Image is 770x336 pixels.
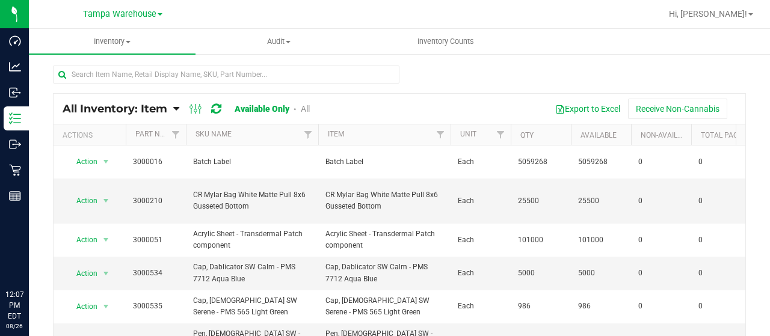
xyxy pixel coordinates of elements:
button: Receive Non-Cannabis [628,99,727,119]
a: All [301,104,310,114]
span: Action [66,192,98,209]
a: Filter [431,124,451,145]
a: All Inventory: Item [63,102,173,115]
span: Cap, Dablicator SW Calm - PMS 7712 Aqua Blue [193,261,311,284]
span: Batch Label [325,156,443,168]
input: Search Item Name, Retail Display Name, SKU, Part Number... [53,66,399,84]
inline-svg: Inbound [9,87,21,99]
a: Audit [196,29,362,54]
inline-svg: Outbound [9,138,21,150]
span: Action [66,265,98,282]
span: 5000 [578,267,624,279]
button: Export to Excel [547,99,628,119]
span: select [99,231,114,248]
inline-svg: Dashboard [9,35,21,47]
span: 0 [698,234,744,246]
span: All Inventory: Item [63,102,167,115]
span: 25500 [518,195,564,207]
iframe: Resource center unread badge [35,238,50,252]
a: Filter [298,124,318,145]
span: 0 [638,156,684,168]
span: Action [66,153,98,170]
span: 5000 [518,267,564,279]
span: Inventory Counts [401,36,490,47]
span: 101000 [578,234,624,246]
a: Filter [491,124,511,145]
span: CR Mylar Bag White Matte Pull 8x6 Gusseted Bottom [325,189,443,212]
span: select [99,153,114,170]
span: Cap, [DEMOGRAPHIC_DATA] SW Serene - PMS 565 Light Green [325,295,443,318]
inline-svg: Retail [9,164,21,176]
a: Qty [520,131,534,139]
span: Cap, Dablicator SW Calm - PMS 7712 Aqua Blue [325,261,443,284]
a: Non-Available [641,131,694,139]
span: Each [458,234,504,246]
span: 986 [578,301,624,312]
span: 3000210 [133,195,179,207]
span: 5059268 [578,156,624,168]
span: Inventory [29,36,196,47]
span: select [99,192,114,209]
span: 0 [638,195,684,207]
span: Action [66,298,98,315]
span: Each [458,301,504,312]
span: Acrylic Sheet - Transdermal Patch component [325,228,443,251]
span: Each [458,195,504,207]
span: Hi, [PERSON_NAME]! [669,9,747,19]
span: Tampa Warehouse [83,9,156,19]
span: 3000051 [133,234,179,246]
span: Action [66,231,98,248]
div: Actions [63,131,121,139]
span: 0 [638,267,684,279]
a: Total Packages [701,131,761,139]
span: 25500 [578,195,624,207]
p: 12:07 PM EDT [5,289,23,322]
span: select [99,298,114,315]
span: select [99,265,114,282]
span: Each [458,156,504,168]
a: Part Number [135,130,183,138]
span: 3000016 [133,156,179,168]
inline-svg: Inventory [9,112,21,124]
a: Filter [166,124,186,145]
span: Cap, [DEMOGRAPHIC_DATA] SW Serene - PMS 565 Light Green [193,295,311,318]
inline-svg: Reports [9,190,21,202]
a: Available [581,131,617,139]
a: Unit [460,130,476,138]
span: Each [458,267,504,279]
inline-svg: Analytics [9,61,21,73]
a: Inventory Counts [362,29,529,54]
span: 0 [698,195,744,207]
span: 3000535 [133,301,179,312]
span: Acrylic Sheet - Transdermal Patch component [193,228,311,251]
span: 101000 [518,234,564,246]
span: 0 [638,234,684,246]
iframe: Resource center [12,240,48,276]
span: 0 [698,156,744,168]
span: 5059268 [518,156,564,168]
a: Item [328,130,344,138]
a: Inventory [29,29,196,54]
a: SKU Name [196,130,232,138]
span: 0 [638,301,684,312]
span: Batch Label [193,156,311,168]
span: 0 [698,301,744,312]
span: 0 [698,267,744,279]
p: 08/26 [5,322,23,331]
span: 986 [518,301,564,312]
span: 3000534 [133,267,179,279]
span: Audit [196,36,362,47]
span: CR Mylar Bag White Matte Pull 8x6 Gusseted Bottom [193,189,311,212]
a: Available Only [235,104,289,114]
